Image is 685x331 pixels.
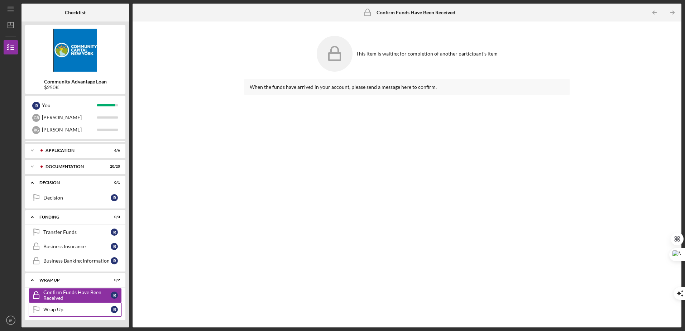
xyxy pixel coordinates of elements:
[111,306,118,313] div: I R
[356,51,498,57] div: This item is waiting for completion of another participant's item
[25,29,125,72] img: Product logo
[111,243,118,250] div: I R
[32,126,40,134] div: R G
[111,292,118,299] div: I R
[39,181,102,185] div: Decision
[111,229,118,236] div: I R
[43,229,111,235] div: Transfer Funds
[65,10,86,15] b: Checklist
[39,215,102,219] div: Funding
[4,313,18,327] button: IR
[29,225,122,239] a: Transfer FundsIR
[377,10,455,15] b: Confirm Funds Have Been Received
[44,79,107,85] b: Community Advantage Loan
[43,244,111,249] div: Business Insurance
[42,111,97,124] div: [PERSON_NAME]
[244,79,569,95] div: When the funds have arrived in your account, please send a message here to confirm.
[43,195,111,201] div: Decision
[45,148,102,153] div: Application
[43,258,111,264] div: Business Banking Information
[29,302,122,317] a: Wrap UpIR
[42,124,97,136] div: [PERSON_NAME]
[43,307,111,312] div: Wrap Up
[9,318,13,322] text: IR
[43,289,111,301] div: Confirm Funds Have Been Received
[107,215,120,219] div: 0 / 3
[44,85,107,90] div: $250K
[111,257,118,264] div: I R
[39,278,102,282] div: Wrap up
[29,191,122,205] a: DecisionIR
[107,181,120,185] div: 0 / 1
[111,194,118,201] div: I R
[32,114,40,122] div: G B
[29,239,122,254] a: Business InsuranceIR
[32,102,40,110] div: I R
[29,254,122,268] a: Business Banking InformationIR
[42,99,97,111] div: You
[45,164,102,169] div: Documentation
[107,164,120,169] div: 20 / 20
[107,278,120,282] div: 0 / 2
[29,288,122,302] a: Confirm Funds Have Been ReceivedIR
[107,148,120,153] div: 6 / 6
